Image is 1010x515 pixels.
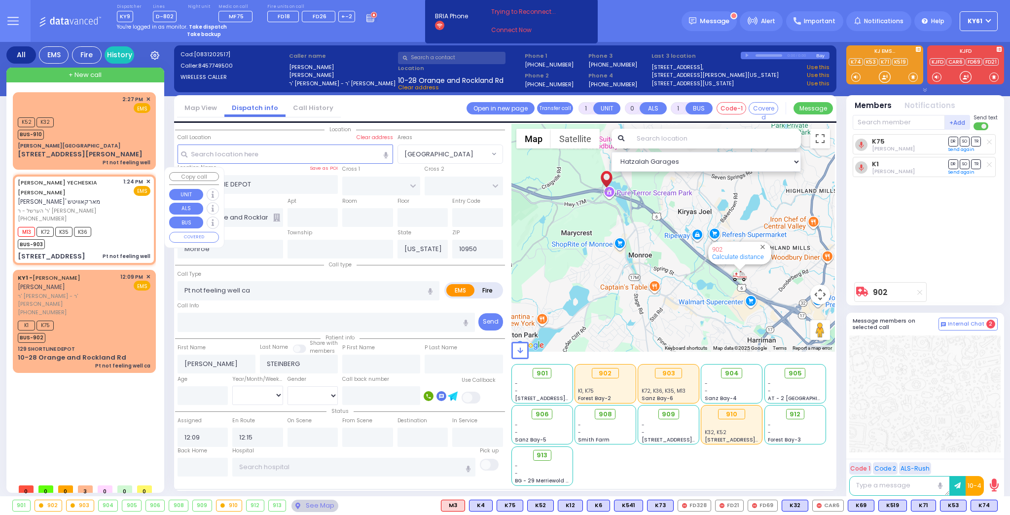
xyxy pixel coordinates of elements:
a: [STREET_ADDRESS][PERSON_NAME][US_STATE] [651,71,779,79]
span: Internal Chat [948,321,984,328]
span: Phone 4 [588,72,649,80]
span: 0 [98,485,112,493]
span: [PHONE_NUMBER] [18,308,67,316]
span: K72 [36,227,54,237]
span: FD26 [313,12,326,20]
label: Lines [153,4,177,10]
span: TR [971,159,981,169]
span: Moshe Aaron Steinberg [872,168,915,175]
span: AT - 2 [GEOGRAPHIC_DATA] [768,395,841,402]
a: [PERSON_NAME] YECHESKIA [PERSON_NAME] [18,179,97,196]
div: 903 [655,368,682,379]
input: Search location here [178,145,393,163]
div: 905 [122,500,141,511]
label: [PERSON_NAME] [289,71,395,79]
label: KJFD [927,49,1004,56]
span: [0831202517] [194,50,230,58]
button: UNIT [169,189,203,201]
span: - [705,380,708,387]
span: - [515,470,518,477]
a: Dispatch info [224,103,286,112]
span: DR [948,137,958,146]
label: [PHONE_NUMBER] [525,80,574,88]
a: History [105,46,134,64]
span: 901 [537,368,548,378]
span: MF75 [229,12,244,20]
a: Connect Now [491,26,569,35]
label: Hospital [232,447,254,455]
label: Entry Code [452,197,480,205]
span: - [578,421,581,429]
button: Show satellite imagery [551,129,600,148]
span: BLOOMING GROVE [398,145,489,163]
span: KY1 - [18,274,33,282]
a: CAR6 [946,58,965,66]
button: ALS [640,102,667,114]
img: red-radio-icon.svg [720,503,724,508]
span: DR [948,159,958,169]
span: SO [960,137,970,146]
button: Transfer call [537,102,573,114]
label: Cad: [180,50,286,59]
a: 902 [712,246,722,253]
span: Phone 3 [588,52,649,60]
span: 10-28 Orange and Rockland Rd [398,75,504,83]
span: EMS [134,103,150,113]
button: +Add [945,115,971,130]
span: Important [804,17,835,26]
label: State [397,229,411,237]
img: message.svg [689,17,696,25]
label: Back Home [178,447,207,455]
img: comment-alt.png [941,322,946,327]
span: ✕ [146,178,150,186]
a: K71 [879,58,891,66]
span: K52 [18,117,35,127]
span: 904 [725,368,739,378]
span: Trying to Reconnect... [491,7,569,16]
div: 909 [193,500,212,511]
span: [STREET_ADDRESS][PERSON_NAME] [515,395,608,402]
label: ר' [PERSON_NAME] - ר' [PERSON_NAME] [289,79,395,88]
span: 913 [537,450,547,460]
span: K72, K36, K35, M13 [642,387,685,395]
a: [STREET_ADDRESS][US_STATE] [651,79,734,88]
span: - [515,380,518,387]
button: Covered [749,102,778,114]
button: BUS [169,217,203,228]
span: Clear address [398,83,439,91]
div: BLS [497,500,523,512]
button: BUS [685,102,713,114]
span: 906 [536,409,549,419]
div: [STREET_ADDRESS] [18,252,85,261]
span: Phone 1 [525,52,585,60]
label: [PHONE_NUMBER] [525,61,574,68]
span: Forest Bay-3 [768,436,801,443]
div: K6 [587,500,610,512]
span: SO [960,159,970,169]
label: Fire [474,284,502,296]
span: - [515,421,518,429]
span: Call type [324,261,357,268]
div: [STREET_ADDRESS][PERSON_NAME] [18,149,143,159]
label: Call Type [178,270,201,278]
div: EMS [39,46,69,64]
span: - [768,429,771,436]
label: Apt [288,197,296,205]
div: 904 [99,500,118,511]
label: WIRELESS CALLER [180,73,286,81]
a: Call History [286,103,341,112]
span: K35 [55,227,72,237]
button: Map camera controls [810,285,830,304]
div: Pt not feeling well ca [95,362,150,369]
span: K32, K52 [705,429,726,436]
label: Room [342,197,357,205]
span: EMS [134,281,150,291]
button: COVERED [169,232,219,243]
label: Clear address [357,134,393,142]
label: Last 3 location [651,52,741,60]
span: BUS-902 [18,333,45,343]
span: K1 [18,321,35,331]
div: BLS [647,500,674,512]
img: red-radio-icon.svg [752,503,757,508]
span: Status [326,407,354,415]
